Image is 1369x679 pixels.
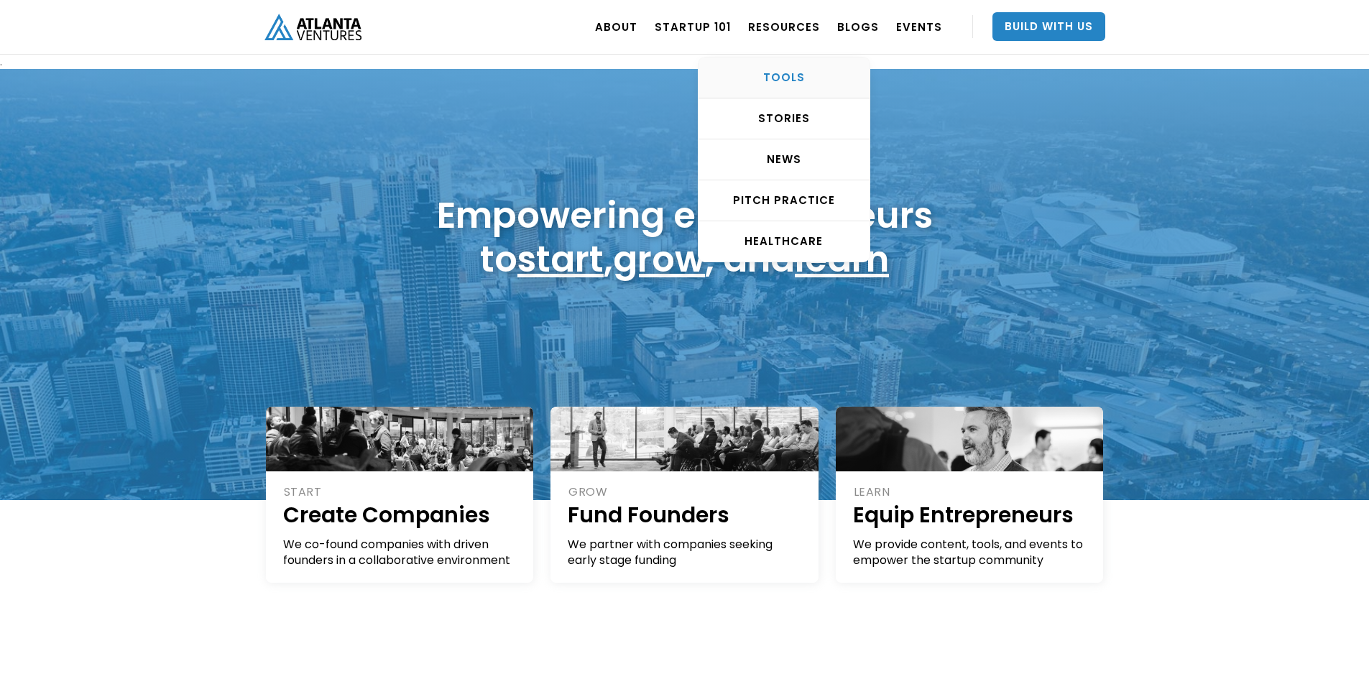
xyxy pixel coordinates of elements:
div: We provide content, tools, and events to empower the startup community [853,537,1088,568]
h1: Empowering entrepreneurs to , , and [437,193,933,281]
div: HEALTHCARE [699,234,870,249]
a: LEARNEquip EntrepreneursWe provide content, tools, and events to empower the startup community [836,407,1104,583]
div: We partner with companies seeking early stage funding [568,537,803,568]
a: start [517,234,604,285]
div: START [284,484,518,500]
a: BLOGS [837,6,879,47]
h1: Fund Founders [568,500,803,530]
a: learn [795,234,889,285]
div: LEARN [854,484,1088,500]
a: STARTCreate CompaniesWe co-found companies with driven founders in a collaborative environment [266,407,534,583]
div: STORIES [699,111,870,126]
a: Pitch Practice [699,180,870,221]
a: EVENTS [896,6,942,47]
a: STORIES [699,98,870,139]
a: RESOURCES [748,6,820,47]
div: Pitch Practice [699,193,870,208]
a: Build With Us [992,12,1105,41]
a: HEALTHCARE [699,221,870,262]
a: TOOLS [699,57,870,98]
a: GROWFund FoundersWe partner with companies seeking early stage funding [550,407,819,583]
div: We co-found companies with driven founders in a collaborative environment [283,537,518,568]
div: TOOLS [699,70,870,85]
h1: Equip Entrepreneurs [853,500,1088,530]
a: grow [613,234,705,285]
a: Startup 101 [655,6,731,47]
h1: Create Companies [283,500,518,530]
div: NEWS [699,152,870,167]
div: GROW [568,484,803,500]
a: ABOUT [595,6,637,47]
a: NEWS [699,139,870,180]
